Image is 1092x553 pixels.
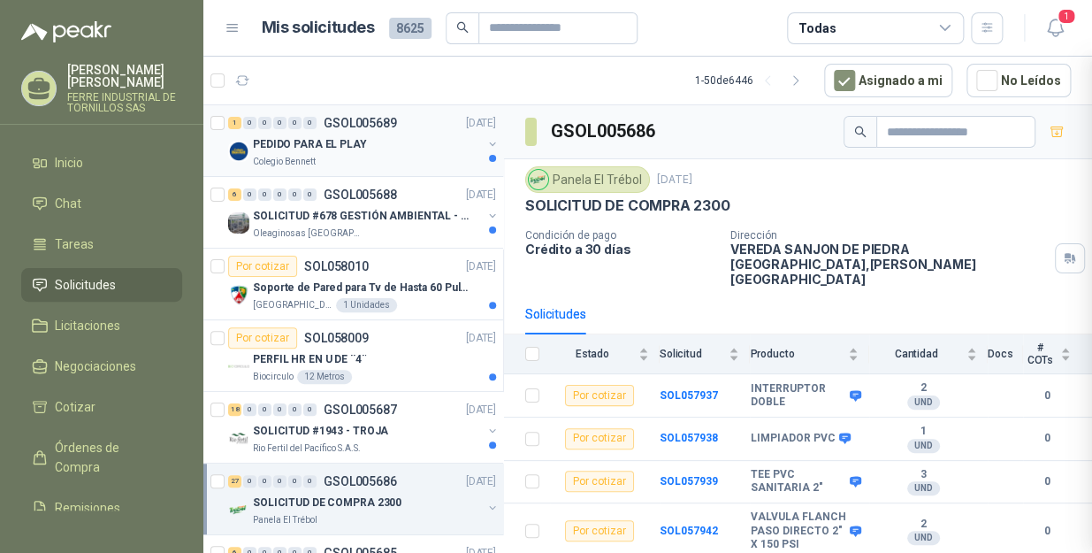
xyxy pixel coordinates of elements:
[21,431,182,484] a: Órdenes de Compra
[67,92,182,113] p: FERRE INDUSTRIAL DE TORNILLOS SAS
[21,390,182,424] a: Cotizar
[21,309,182,342] a: Licitaciones
[456,21,469,34] span: search
[55,498,120,518] span: Remisiones
[21,268,182,302] a: Solicitudes
[21,146,182,180] a: Inicio
[67,64,182,88] p: [PERSON_NAME] [PERSON_NAME]
[55,438,165,477] span: Órdenes de Compra
[55,357,136,376] span: Negociaciones
[389,18,431,39] span: 8625
[798,19,836,38] div: Todas
[262,15,375,41] h1: Mis solicitudes
[55,153,83,173] span: Inicio
[21,21,111,42] img: Logo peakr
[21,227,182,261] a: Tareas
[55,397,95,417] span: Cotizar
[21,187,182,220] a: Chat
[21,349,182,383] a: Negociaciones
[1039,12,1071,44] button: 1
[21,491,182,525] a: Remisiones
[55,316,120,335] span: Licitaciones
[55,234,94,254] span: Tareas
[55,275,116,295] span: Solicitudes
[55,194,81,213] span: Chat
[1057,8,1076,25] span: 1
